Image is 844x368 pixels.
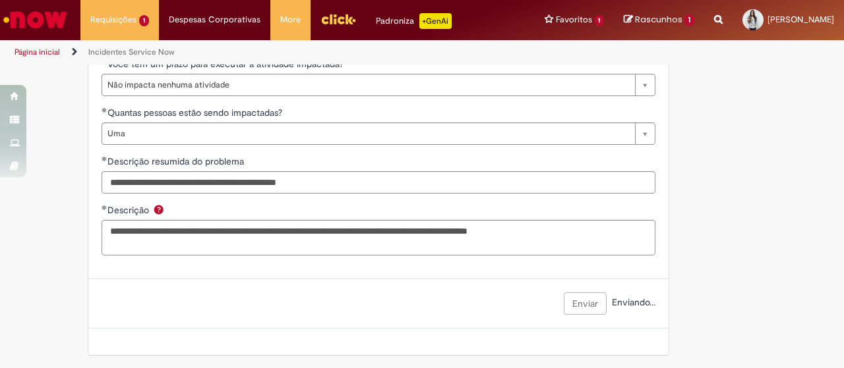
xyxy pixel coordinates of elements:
[107,74,628,95] span: Não impacta nenhuma atividade
[10,40,553,65] ul: Trilhas de página
[107,58,346,70] span: Você tem um prazo para executar a atividade impactada?
[107,123,628,144] span: Uma
[635,13,682,26] span: Rascunhos
[1,7,69,33] img: ServiceNow
[768,14,834,25] span: [PERSON_NAME]
[280,13,301,26] span: More
[102,171,655,194] input: Descrição resumida do problema
[684,14,694,26] span: 1
[556,13,592,26] span: Favoritos
[107,155,247,167] span: Descrição resumida do problema
[102,205,107,210] span: Obrigatório Preenchido
[169,13,260,26] span: Despesas Corporativas
[102,220,655,255] textarea: Descrição
[88,47,175,57] a: Incidentes Service Now
[376,13,452,29] div: Padroniza
[320,9,356,29] img: click_logo_yellow_360x200.png
[595,15,605,26] span: 1
[102,156,107,161] span: Obrigatório Preenchido
[107,204,152,216] span: Descrição
[609,296,655,308] span: Enviando...
[90,13,136,26] span: Requisições
[624,14,694,26] a: Rascunhos
[15,47,60,57] a: Página inicial
[107,107,285,118] span: Quantas pessoas estão sendo impactadas?
[102,107,107,113] span: Obrigatório Preenchido
[419,13,452,29] p: +GenAi
[139,15,149,26] span: 1
[151,204,167,215] span: Ajuda para Descrição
